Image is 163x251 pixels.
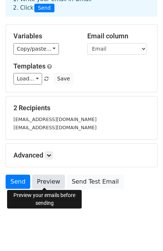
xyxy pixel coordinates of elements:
h5: Variables [13,32,76,40]
a: Preview [32,175,65,189]
a: Templates [13,62,46,70]
span: Send [34,4,54,13]
h5: 2 Recipients [13,104,150,112]
small: [EMAIL_ADDRESS][DOMAIN_NAME] [13,125,97,130]
div: Preview your emails before sending [7,190,82,209]
iframe: Chat Widget [126,215,163,251]
h5: Email column [87,32,150,40]
a: Send [6,175,30,189]
a: Copy/paste... [13,43,59,55]
button: Save [54,73,73,85]
h5: Advanced [13,151,150,159]
a: Load... [13,73,42,85]
small: [EMAIL_ADDRESS][DOMAIN_NAME] [13,117,97,122]
a: Send Test Email [67,175,123,189]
